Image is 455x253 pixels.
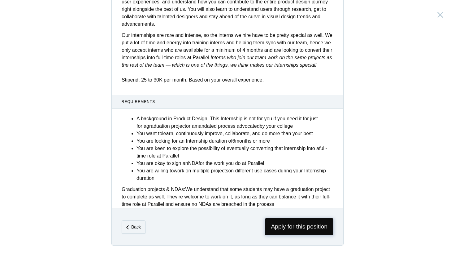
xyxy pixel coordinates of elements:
strong: graduation project [146,123,186,129]
strong: Graduation projects & NDAs: [122,187,185,192]
li: You want to [136,130,333,137]
p: Our internships are rare and intense, so the interns we hire have to be pretty special as well. W... [122,32,333,84]
div: We understand that some students may have a graduation project to complete as well. They’re welco... [122,186,333,208]
em: Back [131,224,141,229]
li: You are keen to explore the possibility of eventually converting that internship into a [136,145,333,160]
strong: 6 [232,138,235,144]
strong: months or more [235,138,270,144]
em: Interns who join our team work on the same projects as the rest of the team — which is one of the... [122,55,332,68]
li: A background in Product Design. This Internship is not for you if you need it for just for a or a... [136,115,333,130]
strong: learn, continuously improve, collaborate, and do more than your best [162,131,313,136]
li: You are willing to on different use cases during your Internship duration [136,167,333,182]
strong: NDA [188,161,199,166]
li: You are okay to sign an for the work you do at Parallel [136,160,333,167]
span: Requirements [122,99,334,104]
strong: work on multiple projects [174,168,228,173]
strong: Stipend [122,77,138,82]
li: You are looking for an Internship duration of [136,137,333,145]
strong: mandated [195,123,217,129]
strong: process advocated [218,123,259,129]
span: Apply for this position [265,218,333,235]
